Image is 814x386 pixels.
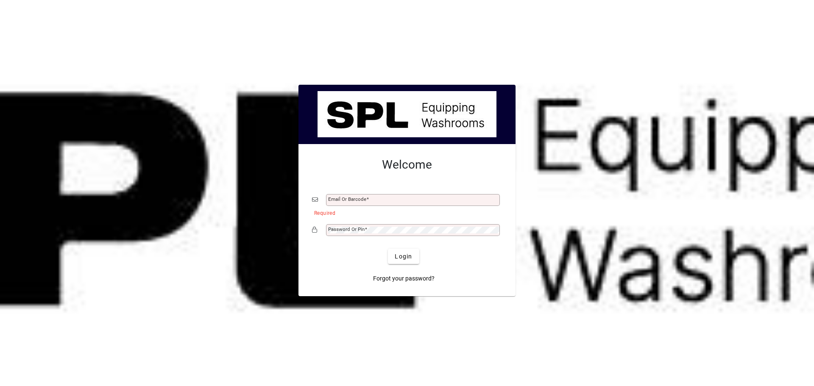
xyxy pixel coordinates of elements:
mat-label: Email or Barcode [328,196,366,202]
h2: Welcome [312,158,502,172]
a: Forgot your password? [370,271,438,286]
mat-error: Required [314,208,495,217]
button: Login [388,249,419,264]
span: Forgot your password? [373,274,435,283]
span: Login [395,252,412,261]
mat-label: Password or Pin [328,226,365,232]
